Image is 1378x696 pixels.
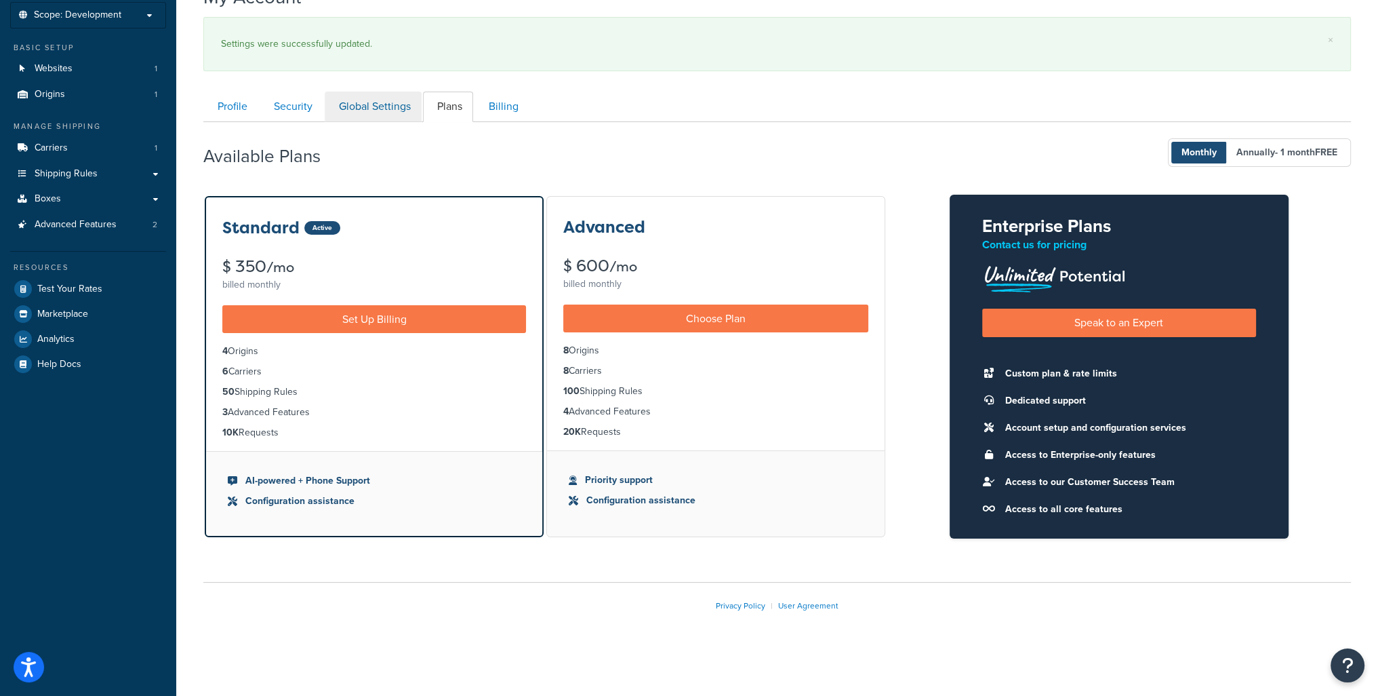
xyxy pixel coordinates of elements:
[10,42,166,54] div: Basic Setup
[563,343,569,357] strong: 8
[35,168,98,180] span: Shipping Rules
[10,212,166,237] a: Advanced Features 2
[1328,35,1333,45] a: ×
[563,425,581,439] strong: 20K
[10,121,166,132] div: Manage Shipping
[260,92,323,122] a: Security
[222,385,526,400] li: Shipping Rules
[1315,145,1337,159] b: FREE
[10,277,166,301] a: Test Your Rates
[222,405,228,419] strong: 3
[35,63,73,75] span: Websites
[222,305,526,333] a: Set Up Billing
[228,494,521,509] li: Configuration assistance
[35,219,117,231] span: Advanced Features
[563,218,645,236] h3: Advanced
[569,493,863,508] li: Configuration assistance
[1331,649,1364,682] button: Open Resource Center
[153,219,157,231] span: 2
[982,309,1256,336] a: Speak to an Expert
[563,384,580,398] strong: 100
[10,82,166,107] a: Origins 1
[304,221,340,235] div: Active
[563,384,868,399] li: Shipping Rules
[155,89,157,100] span: 1
[37,284,102,295] span: Test Your Rates
[10,327,166,351] a: Analytics
[10,302,166,326] a: Marketplace
[155,142,157,154] span: 1
[10,56,166,81] li: Websites
[563,364,569,378] strong: 8
[778,600,838,612] a: User Agreement
[569,473,863,488] li: Priority support
[266,258,294,277] small: /mo
[228,473,521,488] li: AI-powered + Phone Support
[10,136,166,161] li: Carriers
[37,309,88,320] span: Marketplace
[1226,142,1347,163] span: Annually
[998,419,1186,438] li: Account setup and configuration services
[563,258,868,275] div: $ 600
[10,56,166,81] a: Websites 1
[37,359,81,370] span: Help Docs
[563,404,569,419] strong: 4
[998,391,1186,410] li: Dedicated support
[998,364,1186,383] li: Custom plan & rate limits
[563,305,868,332] a: Choose Plan
[998,473,1186,492] li: Access to our Customer Success Team
[998,500,1186,519] li: Access to all core features
[1168,138,1351,167] button: Monthly Annually- 1 monthFREE
[982,216,1256,236] h2: Enterprise Plans
[1171,142,1227,163] span: Monthly
[998,446,1186,465] li: Access to Enterprise-only features
[221,35,1333,54] div: Settings were successfully updated.
[563,425,868,440] li: Requests
[609,257,637,276] small: /mo
[34,9,121,21] span: Scope: Development
[222,344,526,359] li: Origins
[10,352,166,376] a: Help Docs
[35,142,68,154] span: Carriers
[222,219,300,237] h3: Standard
[10,82,166,107] li: Origins
[155,63,157,75] span: 1
[563,343,868,358] li: Origins
[203,92,258,122] a: Profile
[423,92,473,122] a: Plans
[1275,145,1337,159] span: - 1 month
[222,425,526,440] li: Requests
[325,92,422,122] a: Global Settings
[10,161,166,187] a: Shipping Rules
[222,425,239,440] strong: 10K
[563,364,868,379] li: Carriers
[203,147,341,166] h2: Available Plans
[222,385,235,399] strong: 50
[771,600,773,612] span: |
[982,261,1126,292] img: Unlimited Potential
[222,344,228,358] strong: 4
[563,404,868,419] li: Advanced Features
[716,600,765,612] a: Privacy Policy
[563,275,868,294] div: billed monthly
[222,364,526,379] li: Carriers
[222,364,228,379] strong: 6
[10,212,166,237] li: Advanced Features
[35,193,61,205] span: Boxes
[10,136,166,161] a: Carriers 1
[35,89,65,100] span: Origins
[222,405,526,420] li: Advanced Features
[982,235,1256,254] p: Contact us for pricing
[37,334,75,345] span: Analytics
[474,92,529,122] a: Billing
[10,262,166,273] div: Resources
[222,275,526,294] div: billed monthly
[222,258,526,275] div: $ 350
[10,187,166,212] a: Boxes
